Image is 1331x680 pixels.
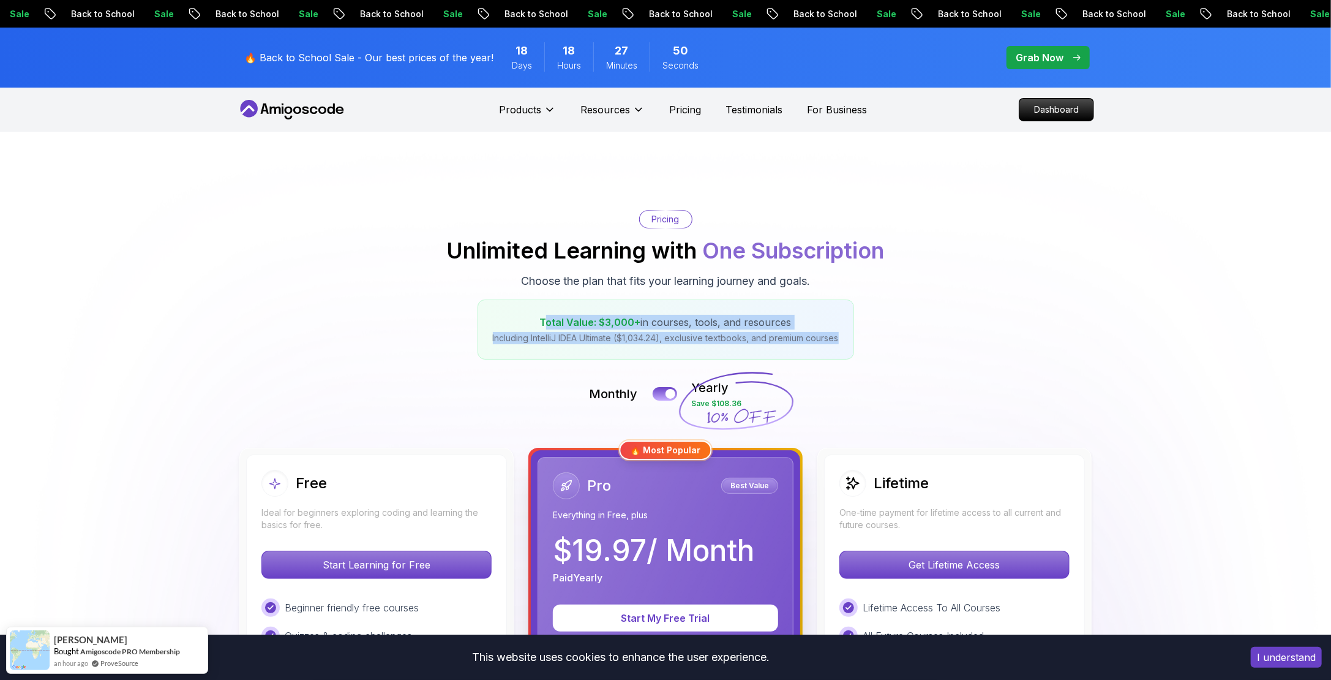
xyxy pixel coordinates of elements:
span: Hours [557,59,581,72]
span: One Subscription [703,237,885,264]
p: Resources [580,102,630,117]
p: Paid Yearly [553,570,602,585]
p: Back to School [492,8,576,20]
button: Resources [580,102,645,127]
button: Start Learning for Free [261,551,492,579]
p: $ 19.97 / Month [553,536,754,565]
span: 27 Minutes [615,42,629,59]
p: Lifetime Access To All Courses [863,600,1000,615]
p: Back to School [926,8,1009,20]
button: Products [499,102,556,127]
p: Beginner friendly free courses [285,600,419,615]
p: Start My Free Trial [568,611,763,625]
span: an hour ago [54,658,88,668]
img: provesource social proof notification image [10,630,50,670]
p: 🔥 Back to School Sale - Our best prices of the year! [244,50,493,65]
p: Quizzes & coding challenges [285,629,412,643]
p: One-time payment for lifetime access to all current and future courses. [839,507,1070,531]
a: Pricing [669,102,701,117]
h2: Pro [587,476,611,496]
span: Days [512,59,532,72]
p: Back to School [637,8,720,20]
span: 18 Hours [563,42,576,59]
p: Sale [142,8,181,20]
p: Back to School [203,8,287,20]
span: Bought [54,646,79,656]
p: Grab Now [1016,50,1063,65]
p: Sale [720,8,759,20]
p: in courses, tools, and resources [493,315,839,330]
p: Products [499,102,541,117]
p: Ideal for beginners exploring coding and learning the basics for free. [261,507,492,531]
p: Sale [431,8,470,20]
p: Sale [576,8,615,20]
p: Back to School [348,8,431,20]
span: Seconds [662,59,699,72]
p: Monthly [590,385,638,402]
p: Sale [1009,8,1048,20]
button: Start My Free Trial [553,605,778,632]
p: Dashboard [1019,99,1093,121]
p: Back to School [59,8,142,20]
p: Choose the plan that fits your learning journey and goals. [521,273,810,290]
span: Total Value: $3,000+ [540,316,641,328]
h2: Free [296,474,327,493]
p: Start Learning for Free [262,551,491,578]
p: Everything in Free, plus [553,509,778,521]
div: This website uses cookies to enhance the user experience. [9,644,1232,671]
a: For Business [807,102,867,117]
p: Sale [1153,8,1193,20]
p: Sale [287,8,326,20]
p: Pricing [652,213,680,225]
p: Get Lifetime Access [840,551,1069,578]
a: Amigoscode PRO Membership [80,647,180,656]
p: Back to School [781,8,864,20]
p: Including IntelliJ IDEA Ultimate ($1,034.24), exclusive textbooks, and premium courses [493,332,839,344]
p: All Future Courses Included [863,629,984,643]
p: Back to School [1215,8,1298,20]
button: Get Lifetime Access [839,551,1070,579]
h2: Unlimited Learning with [447,238,885,263]
span: 50 Seconds [673,42,688,59]
a: Dashboard [1019,98,1094,121]
a: Get Lifetime Access [839,559,1070,571]
p: Back to School [1070,8,1153,20]
span: 18 Days [516,42,528,59]
button: Accept cookies [1251,647,1322,668]
p: Best Value [723,480,776,492]
h2: Lifetime [874,474,929,493]
span: [PERSON_NAME] [54,635,127,645]
a: Start Learning for Free [261,559,492,571]
span: Minutes [606,59,637,72]
a: ProveSource [100,658,138,668]
a: Testimonials [725,102,782,117]
p: Sale [864,8,904,20]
